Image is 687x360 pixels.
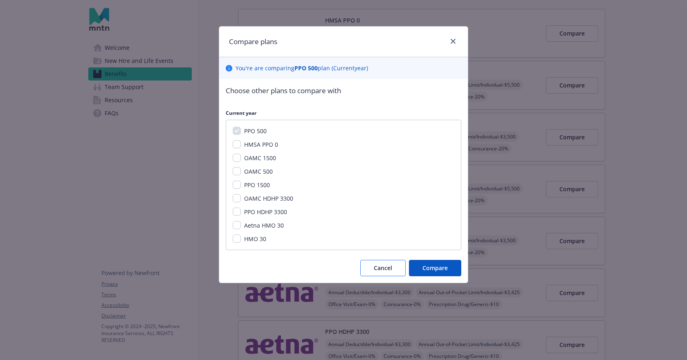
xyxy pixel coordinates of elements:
[244,208,287,216] span: PPO HDHP 3300
[244,195,293,202] span: OAMC HDHP 3300
[244,141,278,148] span: HMSA PPO 0
[244,235,266,243] span: HMO 30
[360,260,406,276] button: Cancel
[244,221,284,229] span: Aetna HMO 30
[236,64,368,72] p: You ' re are comparing plan ( Current year)
[244,181,270,189] span: PPO 1500
[294,64,318,72] b: PPO 500
[244,168,273,175] span: OAMC 500
[244,127,267,135] span: PPO 500
[448,36,458,46] a: close
[226,110,461,116] p: Current year
[229,36,277,47] h1: Compare plans
[422,264,448,272] span: Compare
[226,85,461,96] p: Choose other plans to compare with
[244,154,276,162] span: OAMC 1500
[374,264,392,272] span: Cancel
[409,260,461,276] button: Compare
